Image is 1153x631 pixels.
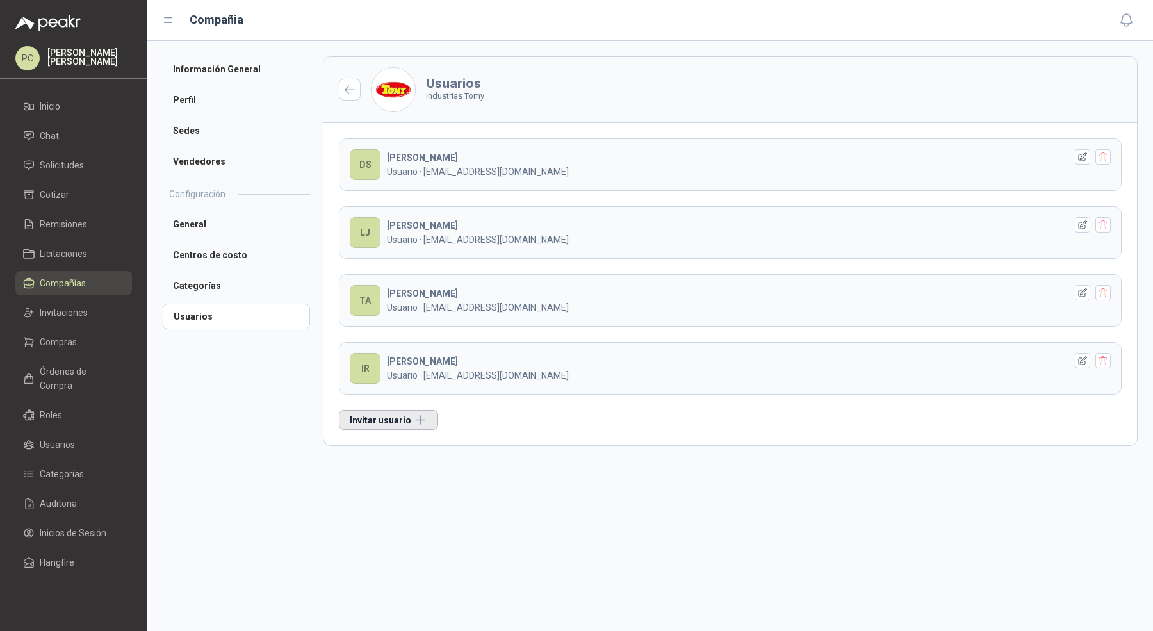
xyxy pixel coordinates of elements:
[163,149,310,174] a: Vendedores
[15,46,40,70] div: PC
[387,300,1066,315] p: Usuario · [EMAIL_ADDRESS][DOMAIN_NAME]
[163,304,310,329] a: Usuarios
[15,212,132,236] a: Remisiones
[40,99,60,113] span: Inicio
[40,247,87,261] span: Licitaciones
[15,521,132,545] a: Inicios de Sesión
[15,124,132,148] a: Chat
[40,217,87,231] span: Remisiones
[40,408,62,422] span: Roles
[15,183,132,207] a: Cotizar
[426,90,484,102] p: Industrias Tomy
[47,48,132,66] p: [PERSON_NAME] [PERSON_NAME]
[190,11,243,29] h1: Compañia
[426,77,484,90] h3: Usuarios
[163,56,310,82] a: Información General
[350,285,380,316] div: TA
[339,410,438,430] button: Invitar usuario
[15,462,132,486] a: Categorías
[387,220,458,231] b: [PERSON_NAME]
[387,288,458,299] b: [PERSON_NAME]
[372,68,415,111] img: Company Logo
[15,271,132,295] a: Compañías
[163,242,310,268] a: Centros de costo
[15,15,81,31] img: Logo peakr
[40,526,106,540] span: Inicios de Sesión
[40,335,77,349] span: Compras
[387,356,458,366] b: [PERSON_NAME]
[163,118,310,143] a: Sedes
[15,242,132,266] a: Licitaciones
[40,129,59,143] span: Chat
[40,467,84,481] span: Categorías
[15,153,132,177] a: Solicitudes
[15,94,132,119] a: Inicio
[40,496,77,511] span: Auditoria
[40,438,75,452] span: Usuarios
[15,432,132,457] a: Usuarios
[40,188,69,202] span: Cotizar
[387,165,1066,179] p: Usuario · [EMAIL_ADDRESS][DOMAIN_NAME]
[387,152,458,163] b: [PERSON_NAME]
[40,365,120,393] span: Órdenes de Compra
[387,233,1066,247] p: Usuario · [EMAIL_ADDRESS][DOMAIN_NAME]
[15,300,132,325] a: Invitaciones
[40,276,86,290] span: Compañías
[350,217,380,248] div: LJ
[15,403,132,427] a: Roles
[15,330,132,354] a: Compras
[350,353,380,384] div: IR
[387,368,1066,382] p: Usuario · [EMAIL_ADDRESS][DOMAIN_NAME]
[163,211,310,237] a: General
[163,273,310,299] a: Categorías
[40,306,88,320] span: Invitaciones
[15,359,132,398] a: Órdenes de Compra
[163,87,310,113] a: Perfil
[15,550,132,575] a: Hangfire
[350,149,380,180] div: DS
[40,158,84,172] span: Solicitudes
[40,555,74,570] span: Hangfire
[169,187,225,201] h2: Configuración
[15,491,132,516] a: Auditoria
